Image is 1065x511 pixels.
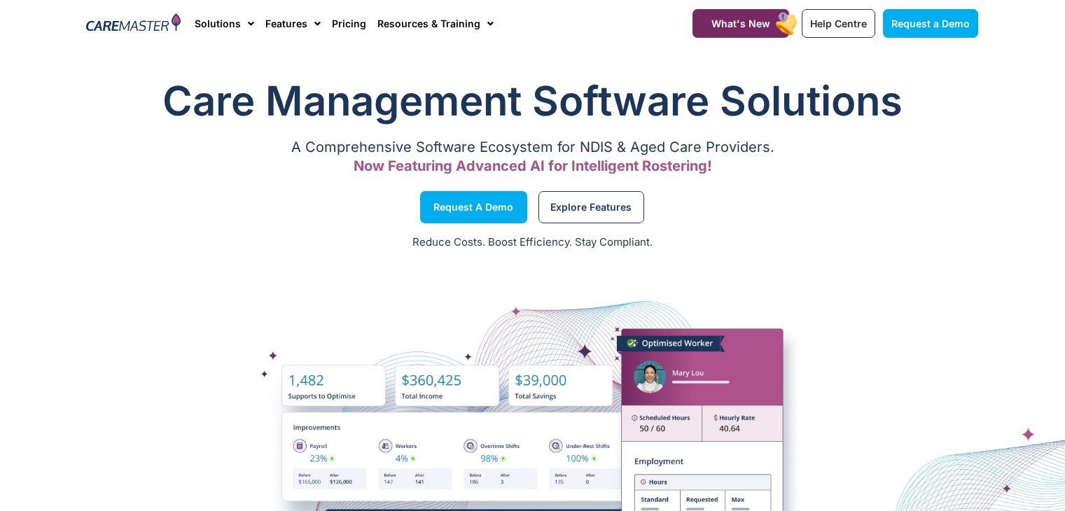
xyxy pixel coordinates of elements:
p: A Comprehensive Software Ecosystem for NDIS & Aged Care Providers. [87,143,979,152]
p: Reduce Costs. Boost Efficiency. Stay Compliant. [8,234,1057,251]
a: What's New [692,9,789,38]
span: Request a Demo [433,204,513,211]
img: CareMaster Logo [86,13,181,34]
a: Request a Demo [420,191,527,223]
span: Request a Demo [891,17,970,29]
h1: Care Management Software Solutions [87,73,979,129]
a: Help Centre [802,9,875,38]
a: Request a Demo [883,9,978,38]
span: Explore Features [550,204,632,211]
a: Explore Features [538,191,644,223]
span: What's New [711,17,770,29]
span: Help Centre [810,17,867,29]
span: Now Featuring Advanced AI for Intelligent Rostering! [354,157,712,174]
